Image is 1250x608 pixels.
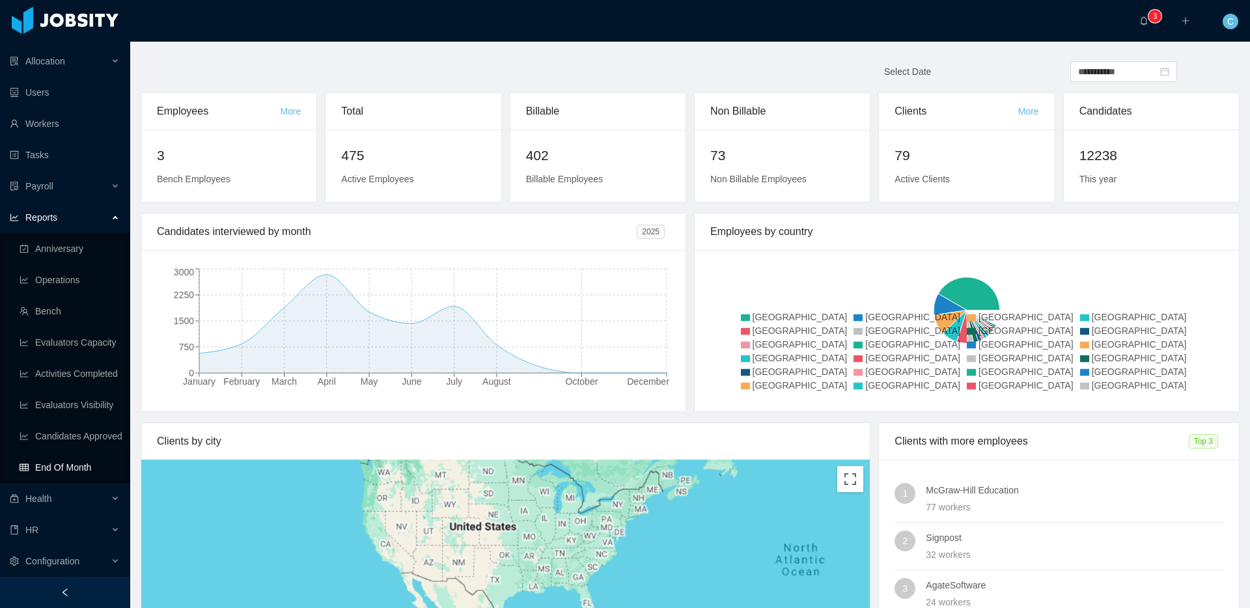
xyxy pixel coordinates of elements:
[1092,366,1187,377] span: [GEOGRAPHIC_DATA]
[341,145,485,166] h2: 475
[174,316,194,326] tspan: 1500
[895,145,1038,166] h2: 79
[753,353,848,363] span: [GEOGRAPHIC_DATA]
[637,225,665,239] span: 2025
[157,423,854,460] div: Clients by city
[865,366,960,377] span: [GEOGRAPHIC_DATA]
[865,325,960,336] span: [GEOGRAPHIC_DATA]
[271,376,297,387] tspan: March
[183,376,215,387] tspan: January
[1139,16,1148,25] i: icon: bell
[1189,434,1218,449] span: Top 3
[1153,10,1158,23] p: 3
[318,376,336,387] tspan: April
[20,423,120,449] a: icon: line-chartCandidates Approved
[895,423,1188,460] div: Clients with more employees
[174,267,194,277] tspan: 3000
[10,557,19,566] i: icon: setting
[979,312,1074,322] span: [GEOGRAPHIC_DATA]
[865,353,960,363] span: [GEOGRAPHIC_DATA]
[20,267,120,293] a: icon: line-chartOperations
[926,578,1223,592] h4: AgateSoftware
[189,368,194,378] tspan: 0
[1227,14,1234,29] span: C
[902,531,908,551] span: 2
[20,298,120,324] a: icon: teamBench
[979,380,1074,391] span: [GEOGRAPHIC_DATA]
[710,93,854,130] div: Non Billable
[566,376,598,387] tspan: October
[753,380,848,391] span: [GEOGRAPHIC_DATA]
[25,181,53,191] span: Payroll
[25,56,65,66] span: Allocation
[1092,339,1187,350] span: [GEOGRAPHIC_DATA]
[10,525,19,534] i: icon: book
[10,182,19,191] i: icon: file-protect
[753,339,848,350] span: [GEOGRAPHIC_DATA]
[865,339,960,350] span: [GEOGRAPHIC_DATA]
[884,66,931,77] span: Select Date
[10,142,120,168] a: icon: profileTasks
[895,174,950,184] span: Active Clients
[482,376,511,387] tspan: August
[10,57,19,66] i: icon: solution
[446,376,462,387] tspan: July
[10,213,19,222] i: icon: line-chart
[341,93,485,130] div: Total
[1092,353,1187,363] span: [GEOGRAPHIC_DATA]
[926,547,1223,562] div: 32 workers
[1092,380,1187,391] span: [GEOGRAPHIC_DATA]
[157,145,301,166] h2: 3
[979,339,1074,350] span: [GEOGRAPHIC_DATA]
[979,366,1074,377] span: [GEOGRAPHIC_DATA]
[341,174,413,184] span: Active Employees
[926,531,1223,545] h4: Signpost
[710,214,1223,250] div: Employees by country
[20,329,120,355] a: icon: line-chartEvaluators Capacity
[20,454,120,480] a: icon: tableEnd Of Month
[926,483,1223,497] h4: McGraw-Hill Education
[25,525,38,535] span: HR
[837,466,863,492] button: Toggle fullscreen view
[1160,67,1169,76] i: icon: calendar
[1092,312,1187,322] span: [GEOGRAPHIC_DATA]
[710,145,854,166] h2: 73
[753,366,848,377] span: [GEOGRAPHIC_DATA]
[710,174,807,184] span: Non Billable Employees
[1079,145,1223,166] h2: 12238
[20,361,120,387] a: icon: line-chartActivities Completed
[753,325,848,336] span: [GEOGRAPHIC_DATA]
[627,376,669,387] tspan: December
[1079,174,1117,184] span: This year
[174,290,194,300] tspan: 2250
[1092,325,1187,336] span: [GEOGRAPHIC_DATA]
[20,392,120,418] a: icon: line-chartEvaluators Visibility
[526,174,603,184] span: Billable Employees
[902,578,908,599] span: 3
[20,236,120,262] a: icon: carry-outAnniversary
[895,93,1018,130] div: Clients
[979,353,1074,363] span: [GEOGRAPHIC_DATA]
[979,325,1074,336] span: [GEOGRAPHIC_DATA]
[865,380,960,391] span: [GEOGRAPHIC_DATA]
[526,93,670,130] div: Billable
[402,376,422,387] tspan: June
[179,342,195,352] tspan: 750
[526,145,670,166] h2: 402
[10,111,120,137] a: icon: userWorkers
[361,376,378,387] tspan: May
[10,494,19,503] i: icon: medicine-box
[223,376,260,387] tspan: February
[1181,16,1190,25] i: icon: plus
[25,212,57,223] span: Reports
[157,174,230,184] span: Bench Employees
[926,500,1223,514] div: 77 workers
[25,556,79,566] span: Configuration
[1018,106,1039,117] a: More
[753,312,848,322] span: [GEOGRAPHIC_DATA]
[157,93,280,130] div: Employees
[865,312,960,322] span: [GEOGRAPHIC_DATA]
[25,493,51,504] span: Health
[1148,10,1161,23] sup: 3
[10,79,120,105] a: icon: robotUsers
